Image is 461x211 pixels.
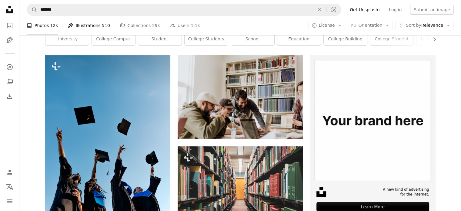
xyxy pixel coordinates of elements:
[385,5,405,15] a: Log in
[27,4,341,16] form: Find visuals sitewide
[416,33,460,45] a: linkedin banner
[4,181,16,193] button: Language
[120,16,160,35] a: Collections 29k
[191,22,200,29] span: 1.1k
[4,90,16,102] a: Download History
[92,33,135,45] a: college campus
[68,16,110,35] a: Illustrations 510
[316,187,326,197] img: file-1631678316303-ed18b8b5cb9cimage
[27,4,37,15] button: Search Unsplash
[178,185,303,191] a: a long row of books in a library
[4,34,16,46] a: Illustrations
[370,33,413,45] a: college student
[358,23,382,28] span: Orientation
[406,23,421,28] span: Sort by
[138,33,182,45] a: student
[4,76,16,88] a: Collections
[170,16,200,35] a: Users 1.1k
[383,187,429,197] span: A new kind of advertising for the internet.
[310,55,435,181] img: file-1635990775102-c9800842e1cdimage
[4,195,16,207] button: Menu
[395,21,454,30] button: Sort byRelevance
[324,33,367,45] a: college building
[4,19,16,32] a: Photos
[152,22,160,29] span: 29k
[326,4,341,15] button: Visual search
[4,61,16,73] a: Explore
[102,22,110,29] span: 510
[4,166,16,178] a: Log in / Sign up
[319,23,335,28] span: License
[45,33,89,45] a: university
[429,33,436,45] button: scroll list to the right
[348,21,393,30] button: Orientation
[178,55,303,139] img: three men laughing while looking in the laptop inside room
[406,22,443,29] span: Relevance
[277,33,321,45] a: education
[231,33,274,45] a: school
[4,4,16,17] a: Home — Unsplash
[45,139,170,144] a: View the photo by A. C.
[313,4,326,15] button: Clear
[185,33,228,45] a: college students
[346,5,385,15] a: Get Unsplash+
[410,5,454,15] button: Submit an image
[178,94,303,100] a: three men laughing while looking in the laptop inside room
[308,21,346,30] button: License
